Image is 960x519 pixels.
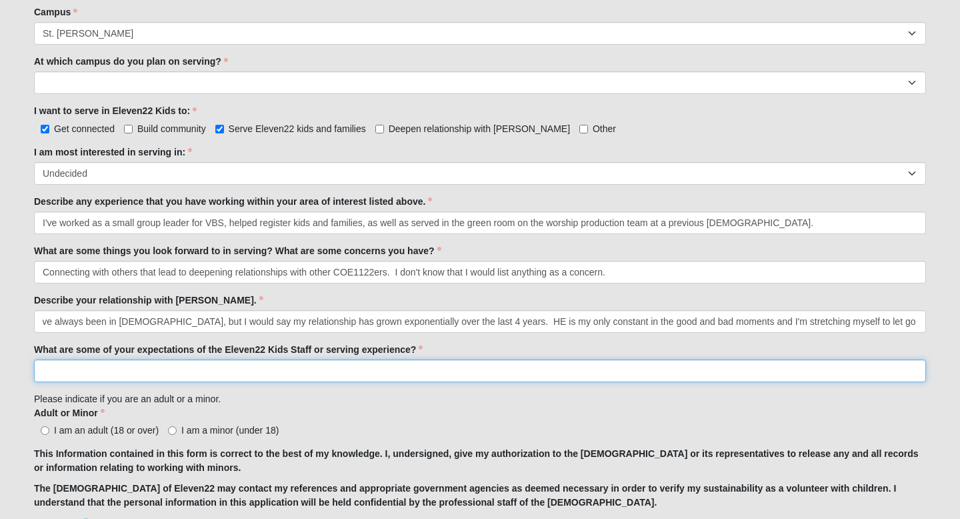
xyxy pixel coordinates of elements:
strong: This Information contained in this form is correct to the best of my knowledge. I, undersigned, g... [34,448,919,473]
span: Serve Eleven22 kids and families [229,123,366,134]
span: I am an adult (18 or over) [54,425,159,436]
label: Describe any experience that you have working within your area of interest listed above. [34,195,432,208]
label: What are some of your expectations of the Eleven22 Kids Staff or serving experience? [34,343,423,356]
span: Deepen relationship with [PERSON_NAME] [389,123,570,134]
input: Build community [124,125,133,133]
span: Other [593,123,616,134]
label: Campus [34,5,77,19]
label: I am most interested in serving in: [34,145,192,159]
input: I am a minor (under 18) [168,426,177,435]
label: I want to serve in Eleven22 Kids to: [34,104,197,117]
strong: The [DEMOGRAPHIC_DATA] of Eleven22 may contact my references and appropriate government agencies ... [34,483,896,508]
span: Build community [137,123,206,134]
label: Adult or Minor [34,406,105,420]
input: I am an adult (18 or over) [41,426,49,435]
span: I am a minor (under 18) [181,425,279,436]
span: Get connected [54,123,115,134]
input: Serve Eleven22 kids and families [215,125,224,133]
label: What are some things you look forward to in serving? What are some concerns you have? [34,244,441,257]
input: Other [579,125,588,133]
input: Get connected [41,125,49,133]
input: Deepen relationship with [PERSON_NAME] [375,125,384,133]
label: At which campus do you plan on serving? [34,55,228,68]
label: Describe your relationship with [PERSON_NAME]. [34,294,263,307]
